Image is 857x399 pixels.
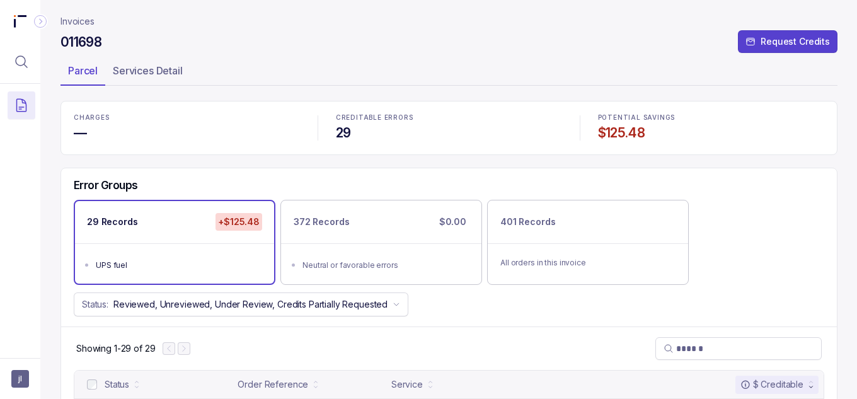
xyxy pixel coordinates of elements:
[740,378,803,391] div: $ Creditable
[238,378,308,391] div: Order Reference
[500,257,676,269] p: All orders in this invoice
[302,259,468,272] div: Neutral or favorable errors
[87,216,138,228] p: 29 Records
[76,342,155,355] p: Showing 1-29 of 29
[761,35,830,48] p: Request Credits
[105,378,129,391] div: Status
[68,63,98,78] p: Parcel
[74,124,300,142] h4: —
[74,292,408,316] button: Status:Reviewed, Unreviewed, Under Review, Credits Partially Requested
[74,178,138,192] h5: Error Groups
[87,379,97,390] input: checkbox-checkbox
[391,378,423,391] div: Service
[598,124,824,142] h4: $125.48
[8,91,35,119] button: Menu Icon Button DocumentTextIcon
[336,124,562,142] h4: 29
[33,14,48,29] div: Collapse Icon
[60,15,95,28] a: Invoices
[113,298,388,311] p: Reviewed, Unreviewed, Under Review, Credits Partially Requested
[113,63,183,78] p: Services Detail
[294,216,349,228] p: 372 Records
[60,61,837,86] ul: Tab Group
[60,33,101,51] h4: 011698
[336,114,562,122] p: CREDITABLE ERRORS
[738,30,837,53] button: Request Credits
[74,114,300,122] p: CHARGES
[60,61,105,86] li: Tab Parcel
[500,216,555,228] p: 401 Records
[82,298,108,311] p: Status:
[96,259,261,272] div: UPS fuel
[105,61,190,86] li: Tab Services Detail
[598,114,824,122] p: POTENTIAL SAVINGS
[8,48,35,76] button: Menu Icon Button MagnifyingGlassIcon
[437,213,469,231] p: $0.00
[76,342,155,355] div: Remaining page entries
[216,213,262,231] p: +$125.48
[11,370,29,388] button: User initials
[60,15,95,28] nav: breadcrumb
